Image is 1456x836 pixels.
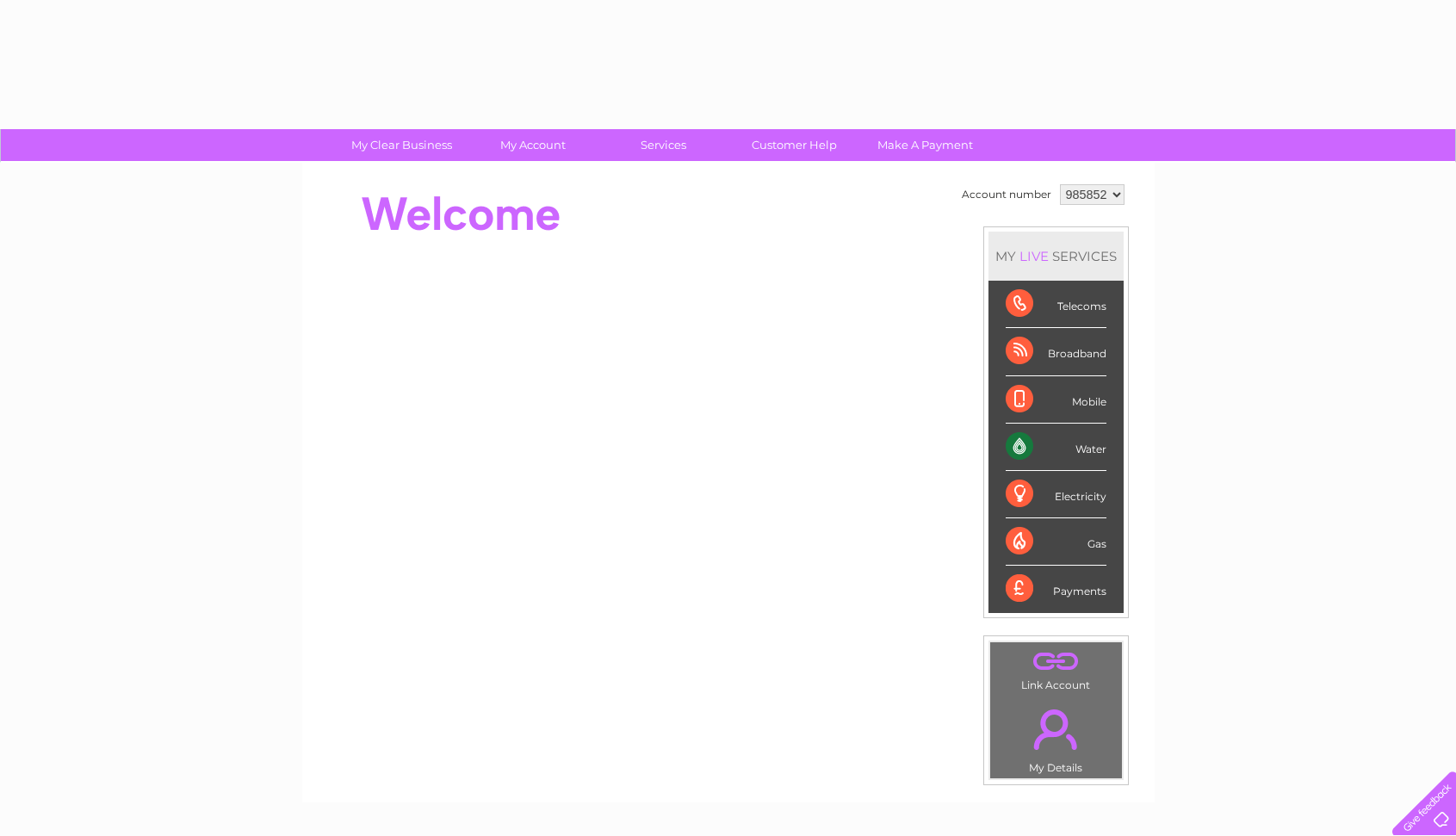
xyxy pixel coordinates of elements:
td: Account number [957,180,1056,209]
a: My Clear Business [331,129,473,161]
div: Electricity [1006,471,1106,518]
div: Payments [1006,566,1106,612]
div: Gas [1006,518,1106,566]
div: MY SERVICES [988,232,1124,281]
td: Link Account [989,641,1123,696]
div: Broadband [1006,328,1106,375]
a: My Account [462,129,604,161]
a: . [994,699,1118,759]
a: Services [592,129,734,161]
div: Water [1006,424,1106,471]
div: Mobile [1006,376,1106,424]
td: My Details [989,695,1123,779]
div: LIVE [1016,248,1052,264]
div: Telecoms [1006,281,1106,328]
a: Make A Payment [854,129,996,161]
a: Customer Help [723,129,865,161]
a: . [994,647,1118,677]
